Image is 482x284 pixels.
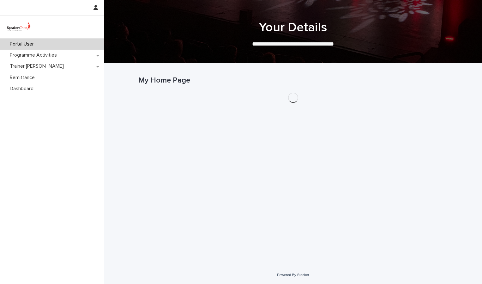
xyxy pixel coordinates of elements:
p: Portal User [7,41,39,47]
h1: Your Details [138,20,448,35]
h1: My Home Page [138,76,448,85]
a: Powered By Stacker [277,273,309,277]
p: Programme Activities [7,52,62,58]
p: Remittance [7,75,40,81]
p: Dashboard [7,86,39,92]
p: Trainer [PERSON_NAME] [7,63,69,69]
img: UVamC7uQTJC0k9vuxGLS [5,21,33,33]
